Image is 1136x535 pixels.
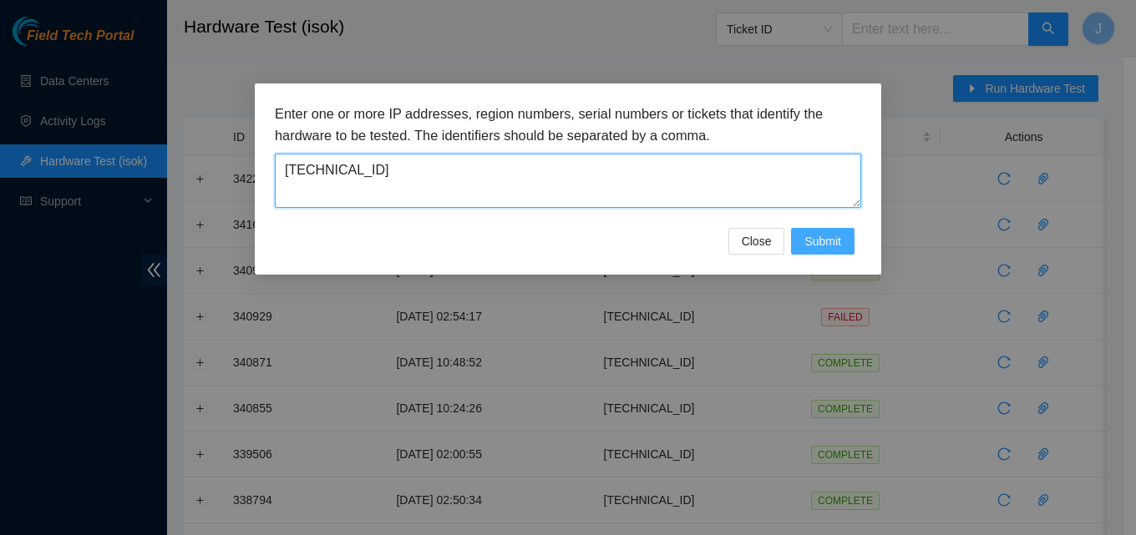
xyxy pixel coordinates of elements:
[804,232,841,250] span: Submit
[275,154,861,208] textarea: [TECHNICAL_ID]
[791,228,855,255] button: Submit
[742,232,772,250] span: Close
[275,103,861,146] h3: Enter one or more IP addresses, region numbers, serial numbers or tickets that identify the hardw...
[728,228,785,255] button: Close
